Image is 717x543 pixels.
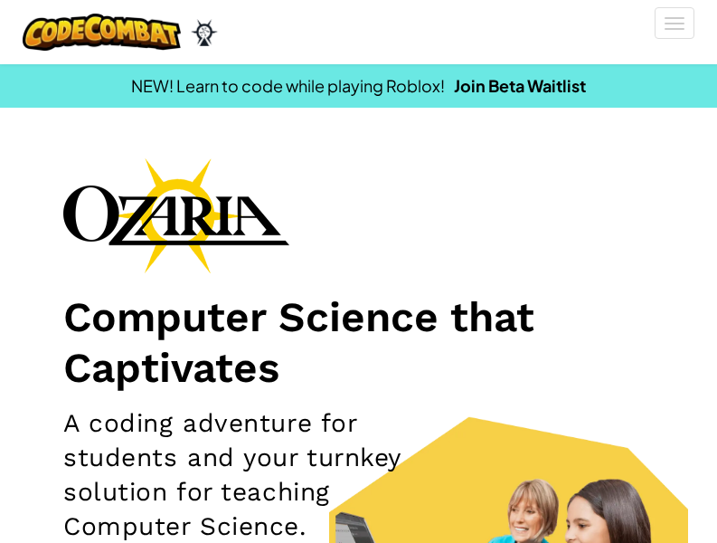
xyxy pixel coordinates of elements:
span: NEW! Learn to code while playing Roblox! [131,75,445,96]
h1: Computer Science that Captivates [63,291,654,393]
img: Ozaria [190,19,219,46]
img: Ozaria branding logo [63,157,289,273]
img: CodeCombat logo [23,14,181,51]
a: Join Beta Waitlist [454,75,586,96]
